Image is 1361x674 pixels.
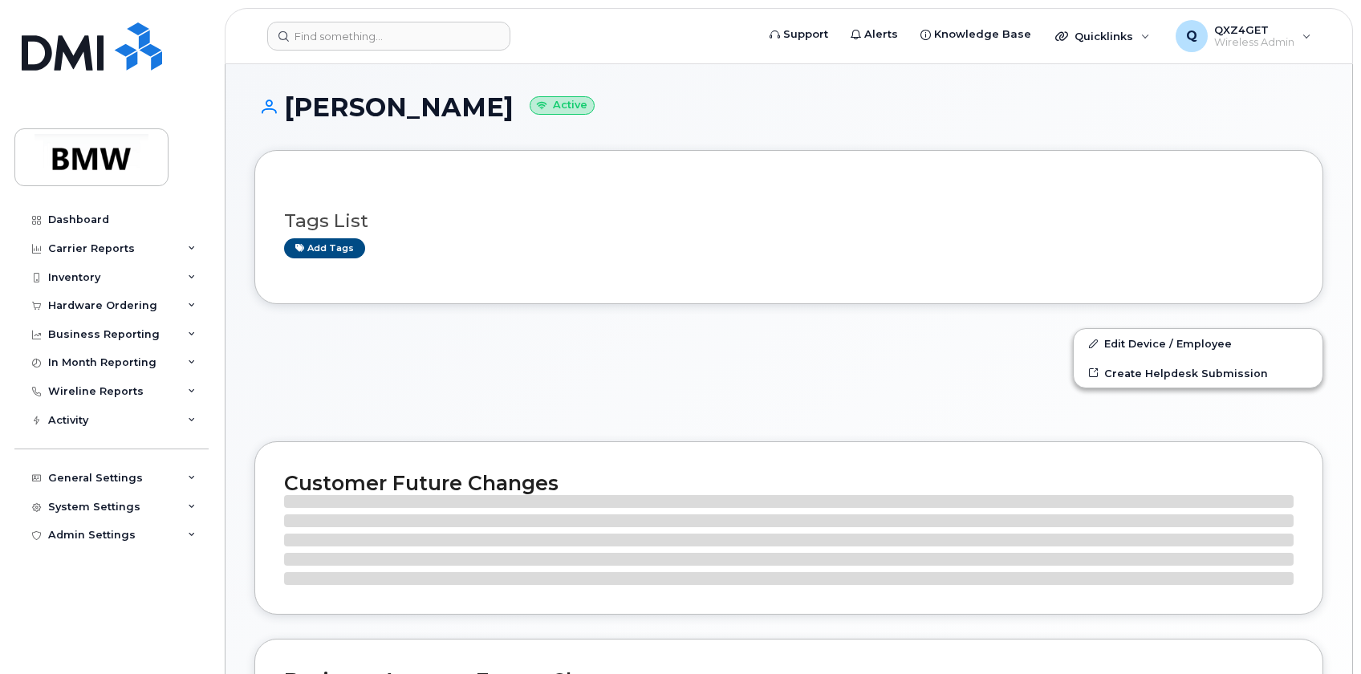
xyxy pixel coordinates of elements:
a: Add tags [284,238,365,258]
a: Create Helpdesk Submission [1074,359,1322,388]
small: Active [530,96,595,115]
h2: Customer Future Changes [284,471,1294,495]
h1: [PERSON_NAME] [254,93,1323,121]
h3: Tags List [284,211,1294,231]
a: Edit Device / Employee [1074,329,1322,358]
